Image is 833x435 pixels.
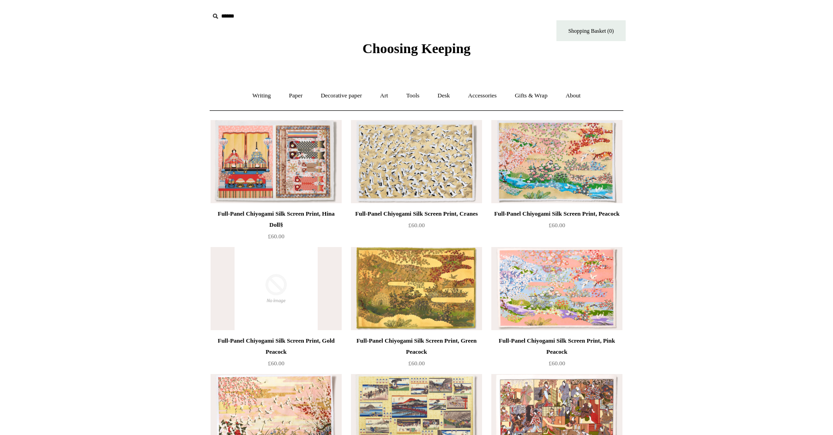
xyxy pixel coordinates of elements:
[494,208,620,219] div: Full-Panel Chiyogami Silk Screen Print, Peacock
[351,247,482,330] a: Full-Panel Chiyogami Silk Screen Print, Green Peacock Full-Panel Chiyogami Silk Screen Print, Gre...
[213,335,339,357] div: Full-Panel Chiyogami Silk Screen Print, Gold Peacock
[557,84,589,108] a: About
[353,208,480,219] div: Full-Panel Chiyogami Silk Screen Print, Cranes
[398,84,428,108] a: Tools
[491,247,622,330] a: Full-Panel Chiyogami Silk Screen Print, Pink Peacock Full-Panel Chiyogami Silk Screen Print, Pink...
[244,84,279,108] a: Writing
[491,247,622,330] img: Full-Panel Chiyogami Silk Screen Print, Pink Peacock
[211,120,342,203] img: Full-Panel Chiyogami Silk Screen Print, Hina Doll§
[494,335,620,357] div: Full-Panel Chiyogami Silk Screen Print, Pink Peacock
[353,335,480,357] div: Full-Panel Chiyogami Silk Screen Print, Green Peacock
[211,335,342,373] a: Full-Panel Chiyogami Silk Screen Print, Gold Peacock £60.00
[211,120,342,203] a: Full-Panel Chiyogami Silk Screen Print, Hina Doll§ Full-Panel Chiyogami Silk Screen Print, Hina D...
[507,84,556,108] a: Gifts & Wrap
[491,120,622,203] a: Full-Panel Chiyogami Silk Screen Print, Peacock Full-Panel Chiyogami Silk Screen Print, Peacock
[351,120,482,203] a: Full-Panel Chiyogami Silk Screen Print, Cranes Full-Panel Chiyogami Silk Screen Print, Cranes
[313,84,370,108] a: Decorative paper
[460,84,505,108] a: Accessories
[408,222,425,229] span: £60.00
[211,247,342,330] img: no-image-2048-a2addb12_grande.gif
[429,84,459,108] a: Desk
[549,222,565,229] span: £60.00
[211,208,342,246] a: Full-Panel Chiyogami Silk Screen Print, Hina Doll§ £60.00
[351,120,482,203] img: Full-Panel Chiyogami Silk Screen Print, Cranes
[556,20,626,41] a: Shopping Basket (0)
[362,41,471,56] span: Choosing Keeping
[351,335,482,373] a: Full-Panel Chiyogami Silk Screen Print, Green Peacock £60.00
[491,335,622,373] a: Full-Panel Chiyogami Silk Screen Print, Pink Peacock £60.00
[268,360,284,367] span: £60.00
[351,247,482,330] img: Full-Panel Chiyogami Silk Screen Print, Green Peacock
[362,48,471,54] a: Choosing Keeping
[491,208,622,246] a: Full-Panel Chiyogami Silk Screen Print, Peacock £60.00
[351,208,482,246] a: Full-Panel Chiyogami Silk Screen Print, Cranes £60.00
[491,120,622,203] img: Full-Panel Chiyogami Silk Screen Print, Peacock
[213,208,339,230] div: Full-Panel Chiyogami Silk Screen Print, Hina Doll§
[268,233,284,240] span: £60.00
[372,84,396,108] a: Art
[281,84,311,108] a: Paper
[549,360,565,367] span: £60.00
[408,360,425,367] span: £60.00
